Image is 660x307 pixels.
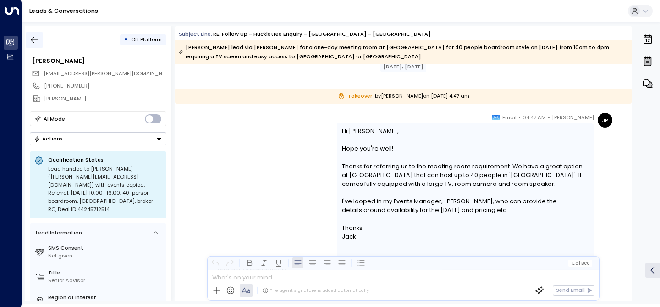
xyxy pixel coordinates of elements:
span: Off Platform [131,36,162,43]
span: Email [502,113,517,122]
a: Leads & Conversations [29,7,98,15]
div: Lead handed to [PERSON_NAME] ([PERSON_NAME][EMAIL_ADDRESS][DOMAIN_NAME]) with events copied. Refe... [48,165,162,214]
button: Undo [210,257,221,268]
span: Cc Bcc [572,261,589,266]
div: The agent signature is added automatically [262,287,369,294]
div: [DATE], [DATE] [380,61,427,72]
div: Actions [34,135,63,142]
div: I've looped in my Events Manager, [PERSON_NAME], who can provide the details around availability ... [342,197,590,214]
span: Subject Line: [179,30,212,38]
div: [PERSON_NAME] lead via [PERSON_NAME] for a one-day meeting room at [GEOGRAPHIC_DATA] for 40 peopl... [179,43,627,61]
div: Jack [342,232,590,241]
div: Thanks [342,223,590,232]
div: JP [598,113,612,128]
label: Title [48,269,163,277]
div: • [124,33,128,46]
button: Actions [30,132,166,145]
div: [PERSON_NAME] [32,56,166,65]
div: RE: Follow up - Huckletree Enquiry - [GEOGRAPHIC_DATA] - [GEOGRAPHIC_DATA] [213,30,431,38]
span: | [579,261,580,266]
span: [EMAIL_ADDRESS][PERSON_NAME][DOMAIN_NAME] [44,70,175,77]
button: Cc|Bcc [568,260,592,267]
div: Button group with a nested menu [30,132,166,145]
div: Not given [48,252,163,260]
span: • [518,113,521,122]
span: [PERSON_NAME] [552,113,594,122]
div: Hope you're well! [342,144,590,153]
div: Hi [PERSON_NAME], [342,127,590,241]
div: by [PERSON_NAME] on [DATE] 4:47 am [175,89,632,104]
div: Lead Information [33,229,82,237]
label: Region of Interest [48,294,163,301]
div: AI Mode [44,114,65,123]
div: [PHONE_NUMBER] [44,82,166,90]
span: Takeover [338,92,372,100]
span: RO@compton.london [44,70,166,78]
span: 04:47 AM [522,113,546,122]
div: [PERSON_NAME] [44,95,166,103]
span: • [548,113,550,122]
p: Qualification Status [48,156,162,163]
div: Thanks for referring us to the meeting room requirement. We have a great option at [GEOGRAPHIC_DA... [342,162,590,189]
button: Redo [225,257,236,268]
label: SMS Consent [48,244,163,252]
div: Senior Advisor [48,277,163,285]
